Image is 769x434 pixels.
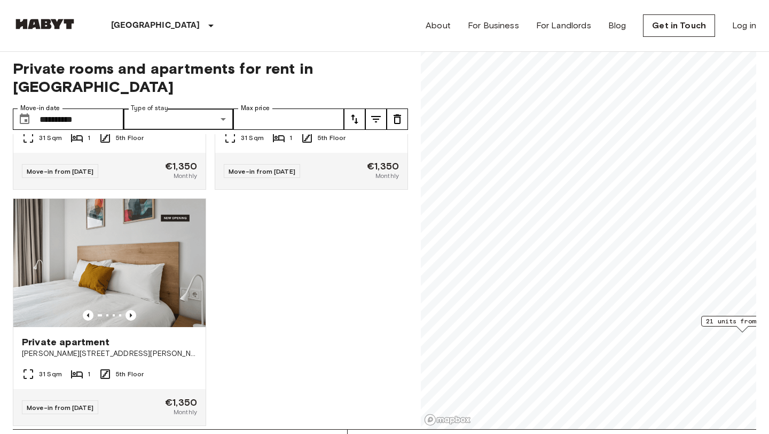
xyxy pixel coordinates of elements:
[387,108,408,130] button: tune
[39,369,62,379] span: 31 Sqm
[608,19,626,32] a: Blog
[39,133,62,143] span: 31 Sqm
[421,46,756,429] canvas: Map
[241,104,270,113] label: Max price
[27,404,93,412] span: Move-in from [DATE]
[318,133,346,143] span: 5th Floor
[116,133,144,143] span: 5th Floor
[165,161,197,171] span: €1,350
[13,59,408,96] span: Private rooms and apartments for rent in [GEOGRAPHIC_DATA]
[22,336,110,348] span: Private apartment
[14,108,35,130] button: Choose date, selected date is 1 Sep 2025
[27,167,93,175] span: Move-in from [DATE]
[229,167,295,175] span: Move-in from [DATE]
[241,133,264,143] span: 31 Sqm
[289,133,292,143] span: 1
[174,407,197,417] span: Monthly
[643,14,715,37] a: Get in Touch
[468,19,519,32] a: For Business
[424,414,471,426] a: Mapbox logo
[13,199,206,327] img: Marketing picture of unit ES-15-102-528-001
[732,19,756,32] a: Log in
[367,161,399,171] span: €1,350
[536,19,591,32] a: For Landlords
[83,310,93,321] button: Previous image
[125,310,136,321] button: Previous image
[131,104,168,113] label: Type of stay
[13,198,206,426] a: Marketing picture of unit ES-15-102-528-001Previous imagePrevious imagePrivate apartment[PERSON_N...
[88,133,90,143] span: 1
[344,108,365,130] button: tune
[365,108,387,130] button: tune
[375,171,399,181] span: Monthly
[111,19,200,32] p: [GEOGRAPHIC_DATA]
[116,369,144,379] span: 5th Floor
[426,19,451,32] a: About
[88,369,90,379] span: 1
[174,171,197,181] span: Monthly
[13,19,77,29] img: Habyt
[20,104,60,113] label: Move-in date
[165,398,197,407] span: €1,350
[22,348,197,359] span: [PERSON_NAME][STREET_ADDRESS][PERSON_NAME][PERSON_NAME]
